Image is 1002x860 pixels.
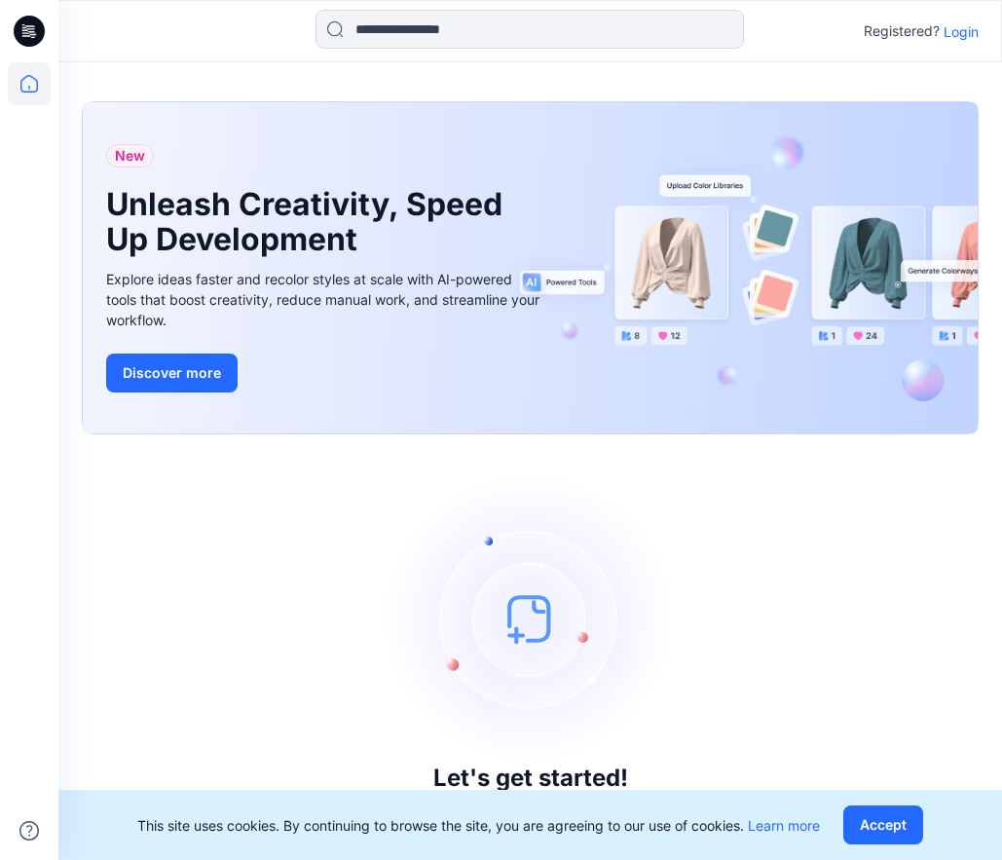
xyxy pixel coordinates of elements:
[106,187,515,257] h1: Unleash Creativity, Speed Up Development
[106,269,544,330] div: Explore ideas faster and recolor styles at scale with AI-powered tools that boost creativity, red...
[748,817,820,834] a: Learn more
[843,805,923,844] button: Accept
[106,354,544,393] a: Discover more
[115,144,145,168] span: New
[137,815,820,836] p: This site uses cookies. By continuing to browse the site, you are agreeing to our use of cookies.
[944,21,979,42] p: Login
[864,19,940,43] p: Registered?
[106,354,238,393] button: Discover more
[385,472,677,765] img: empty-state-image.svg
[433,765,628,792] h3: Let's get started!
